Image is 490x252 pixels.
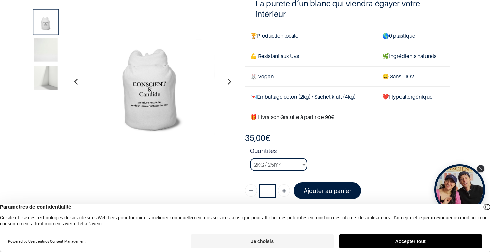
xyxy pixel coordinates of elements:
[34,66,58,90] img: Product image
[245,133,265,143] span: 35,00
[377,46,450,66] td: Ingrédients naturels
[245,133,270,143] b: €
[34,10,58,34] img: Product image
[6,6,26,26] button: Open chat widget
[382,32,389,39] span: 🌎
[250,73,274,80] span: 🐰 Vegan
[477,165,484,172] div: Close Tolstoy widget
[382,53,389,59] span: 🌿
[250,114,334,120] font: 🎁 Livraison Gratuite à partir de 90€
[434,164,485,215] div: Open Tolstoy
[245,87,377,107] td: Emballage coton (2kg) / Sachet kraft (4kg)
[377,66,450,86] td: ans TiO2
[434,164,485,215] div: Tolstoy bubble widget
[34,39,58,62] img: Product image
[78,7,227,156] img: Product image
[250,93,257,100] span: 💌
[250,32,257,39] span: 🏆
[245,184,257,197] a: Supprimer
[377,87,450,107] td: ❤️Hypoallergénique
[294,182,361,199] a: Ajouter au panier
[278,184,290,197] a: Ajouter
[377,26,450,46] td: 0 plastique
[245,26,377,46] td: Production locale
[382,73,393,80] span: 😄 S
[250,146,450,158] strong: Quantités
[434,164,485,215] div: Open Tolstoy widget
[250,53,299,59] span: 💪 Résistant aux Uvs
[304,187,351,194] font: Ajouter au panier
